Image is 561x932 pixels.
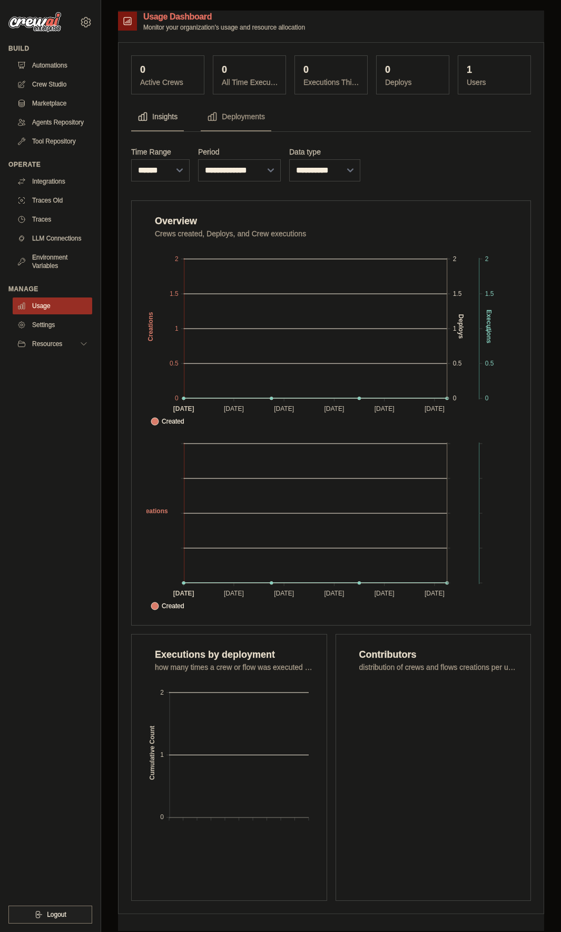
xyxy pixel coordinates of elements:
div: Overview [155,214,197,228]
tspan: [DATE] [375,590,395,597]
tspan: [DATE] [173,405,194,412]
tspan: 2 [175,255,179,263]
tspan: 1.5 [453,290,462,297]
tspan: [DATE] [224,405,244,412]
p: Monitor your organization's usage and resource allocation [143,23,305,32]
tspan: [DATE] [425,590,445,597]
tspan: 0 [175,395,179,402]
div: Operate [8,160,92,169]
nav: Tabs [131,103,531,131]
a: Traces Old [13,192,92,209]
div: Executions by deployment [155,647,275,662]
tspan: 1 [160,751,164,758]
text: Creations [139,507,168,515]
tspan: [DATE] [274,405,294,412]
tspan: [DATE] [324,405,344,412]
dt: Active Crews [140,77,198,88]
tspan: 0 [453,395,457,402]
text: Creations [147,312,154,341]
tspan: 0.5 [485,360,494,367]
tspan: 2 [485,255,489,263]
dt: All Time Executions [222,77,279,88]
a: Traces [13,211,92,228]
tspan: 0.5 [170,360,179,367]
tspan: 1 [453,325,457,332]
a: Tool Repository [13,133,92,150]
div: Contributors [359,647,417,662]
span: Created [151,417,184,426]
tspan: [DATE] [375,405,395,412]
div: 0 [385,62,390,77]
a: Environment Variables [13,249,92,274]
a: Crew Studio [13,76,92,93]
span: Created [151,601,184,611]
tspan: 0 [160,813,164,821]
div: Manage [8,285,92,293]
dt: Users [467,77,524,88]
tspan: [DATE] [274,590,294,597]
div: 0 [222,62,227,77]
div: 0 [140,62,145,77]
tspan: [DATE] [324,590,344,597]
dt: distribution of crews and flows creations per user [359,662,518,672]
h2: Usage Dashboard [143,11,305,23]
img: Logo [8,12,61,32]
dt: Crews created, Deploys, and Crew executions [155,228,518,239]
button: Logout [8,906,92,924]
tspan: [DATE] [425,405,445,412]
tspan: 0 [485,395,489,402]
tspan: [DATE] [173,590,194,597]
tspan: 1 [175,325,179,332]
button: Deployments [201,103,271,131]
tspan: 2 [453,255,457,263]
span: Logout [47,910,66,919]
tspan: 2 [160,689,164,696]
dt: Deploys [385,77,442,88]
a: Usage [13,297,92,314]
dt: how many times a crew or flow was executed by deployment [155,662,314,672]
div: Build [8,44,92,53]
tspan: 1 [485,325,489,332]
text: Cumulative Count [149,726,156,780]
text: Executions [485,310,493,343]
label: Data type [289,147,360,157]
a: Integrations [13,173,92,190]
button: Resources [13,335,92,352]
button: Insights [131,103,184,131]
tspan: 1.5 [485,290,494,297]
a: Agents Repository [13,114,92,131]
span: Resources [32,340,62,348]
a: LLM Connections [13,230,92,247]
label: Time Range [131,147,190,157]
a: Automations [13,57,92,74]
a: Marketplace [13,95,92,112]
div: 0 [303,62,309,77]
text: Deploys [457,314,465,339]
tspan: [DATE] [224,590,244,597]
a: Settings [13,316,92,333]
tspan: 1.5 [170,290,179,297]
div: 1 [467,62,472,77]
label: Period [198,147,281,157]
dt: Executions This Month [303,77,361,88]
tspan: 0.5 [453,360,462,367]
